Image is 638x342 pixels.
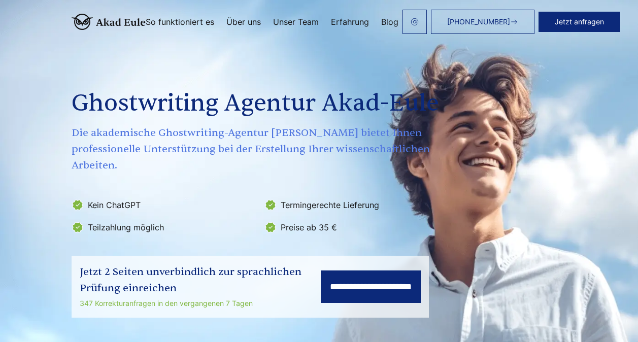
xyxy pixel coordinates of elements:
[264,219,451,235] li: Preise ab 35 €
[72,85,453,122] h1: Ghostwriting Agentur Akad-Eule
[226,18,261,26] a: Über uns
[80,264,321,296] div: Jetzt 2 Seiten unverbindlich zur sprachlichen Prüfung einreichen
[381,18,398,26] a: Blog
[331,18,369,26] a: Erfahrung
[72,125,453,174] span: Die akademische Ghostwriting-Agentur [PERSON_NAME] bietet Ihnen professionelle Unterstützung bei ...
[431,10,534,34] a: [PHONE_NUMBER]
[72,14,146,30] img: logo
[447,18,510,26] span: [PHONE_NUMBER]
[146,18,214,26] a: So funktioniert es
[80,297,321,310] div: 347 Korrekturanfragen in den vergangenen 7 Tagen
[264,197,451,213] li: Termingerechte Lieferung
[411,18,419,26] img: email
[72,197,258,213] li: Kein ChatGPT
[539,12,620,32] button: Jetzt anfragen
[273,18,319,26] a: Unser Team
[72,219,258,235] li: Teilzahlung möglich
